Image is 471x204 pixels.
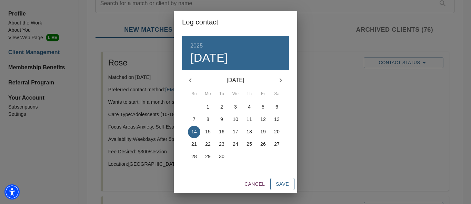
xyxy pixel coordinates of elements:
[188,126,200,138] button: 14
[191,128,197,135] p: 14
[243,126,255,138] button: 18
[219,128,224,135] p: 16
[188,151,200,163] button: 28
[207,103,209,110] p: 1
[229,101,242,113] button: 3
[257,138,269,151] button: 26
[205,153,211,160] p: 29
[193,116,196,123] p: 7
[205,141,211,147] p: 22
[207,116,209,123] p: 8
[260,128,266,135] p: 19
[271,101,283,113] button: 6
[216,101,228,113] button: 2
[202,91,214,98] span: Mo
[229,113,242,126] button: 10
[188,138,200,151] button: 21
[233,116,238,123] p: 10
[190,51,228,65] button: [DATE]
[247,128,252,135] p: 18
[257,101,269,113] button: 5
[271,91,283,98] span: Sa
[244,180,265,188] span: Cancel
[257,126,269,138] button: 19
[257,113,269,126] button: 12
[191,141,197,147] p: 21
[271,126,283,138] button: 20
[188,91,200,98] span: Su
[205,128,211,135] p: 15
[216,113,228,126] button: 9
[271,113,283,126] button: 13
[216,138,228,151] button: 23
[243,138,255,151] button: 25
[219,141,224,147] p: 23
[188,113,200,126] button: 7
[216,91,228,98] span: Tu
[216,126,228,138] button: 16
[229,126,242,138] button: 17
[275,103,278,110] p: 6
[243,113,255,126] button: 11
[4,184,20,200] div: Accessibility Menu
[270,178,294,191] button: Save
[182,17,289,28] h2: Log contact
[242,178,268,191] button: Cancel
[219,153,224,160] p: 30
[274,128,280,135] p: 20
[262,103,264,110] p: 5
[247,141,252,147] p: 25
[229,91,242,98] span: We
[216,151,228,163] button: 30
[199,76,272,84] p: [DATE]
[202,138,214,151] button: 22
[220,103,223,110] p: 2
[202,101,214,113] button: 1
[233,128,238,135] p: 17
[202,151,214,163] button: 29
[257,91,269,98] span: Fr
[248,103,251,110] p: 4
[220,116,223,123] p: 9
[202,113,214,126] button: 8
[276,180,289,188] span: Save
[234,103,237,110] p: 3
[243,101,255,113] button: 4
[190,41,203,51] button: 2025
[260,116,266,123] p: 12
[271,138,283,151] button: 27
[243,91,255,98] span: Th
[274,116,280,123] p: 13
[191,153,197,160] p: 28
[260,141,266,147] p: 26
[229,138,242,151] button: 24
[274,141,280,147] p: 27
[202,126,214,138] button: 15
[233,141,238,147] p: 24
[247,116,252,123] p: 11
